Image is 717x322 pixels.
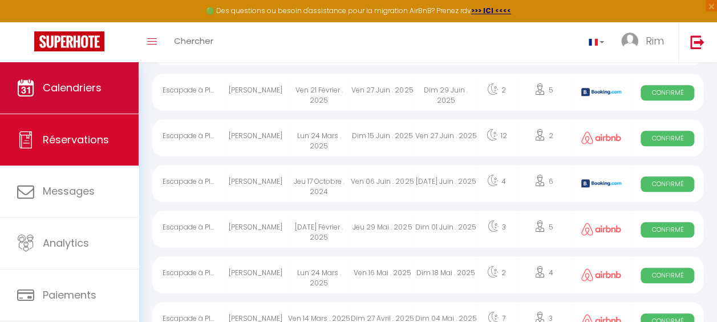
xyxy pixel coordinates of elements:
span: Réservations [43,132,109,147]
span: Rim [646,34,664,48]
img: Super Booking [34,31,104,51]
span: Calendriers [43,80,102,95]
img: ... [621,33,638,50]
span: Chercher [174,35,213,47]
span: Messages [43,184,95,198]
img: logout [690,35,704,49]
a: >>> ICI <<<< [471,6,511,15]
a: Chercher [165,22,222,62]
a: ... Rim [613,22,678,62]
span: Analytics [43,236,89,250]
span: Paiements [43,288,96,302]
